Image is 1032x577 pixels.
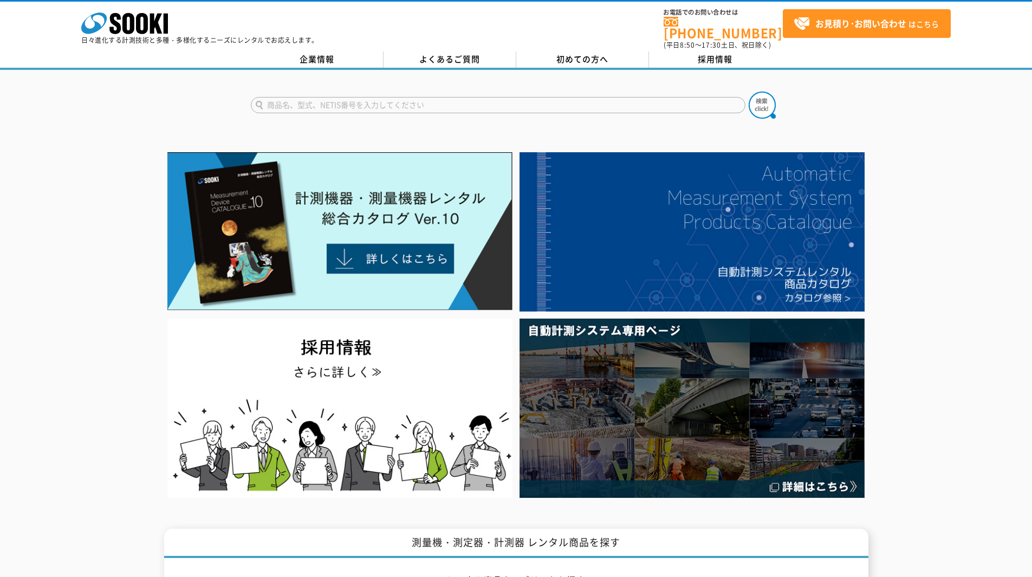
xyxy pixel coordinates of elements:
span: はこちら [794,16,939,32]
a: お見積り･お問い合わせはこちら [783,9,951,38]
img: Catalog Ver10 [167,152,512,310]
span: 8:50 [680,40,695,50]
img: btn_search.png [749,92,776,119]
a: よくあるご質問 [384,51,516,68]
input: 商品名、型式、NETIS番号を入力してください [251,97,745,113]
img: 自動計測システム専用ページ [520,319,865,498]
a: 企業情報 [251,51,384,68]
strong: お見積り･お問い合わせ [815,17,906,30]
span: 初めての方へ [556,53,608,65]
a: [PHONE_NUMBER] [664,17,783,39]
span: 17:30 [702,40,721,50]
span: (平日 ～ 土日、祝日除く) [664,40,771,50]
a: 初めての方へ [516,51,649,68]
h1: 測量機・測定器・計測器 レンタル商品を探す [164,529,868,559]
img: SOOKI recruit [167,319,512,498]
img: 自動計測システムカタログ [520,152,865,312]
a: 採用情報 [649,51,782,68]
span: お電話でのお問い合わせは [664,9,783,16]
p: 日々進化する計測技術と多種・多様化するニーズにレンタルでお応えします。 [81,37,319,43]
